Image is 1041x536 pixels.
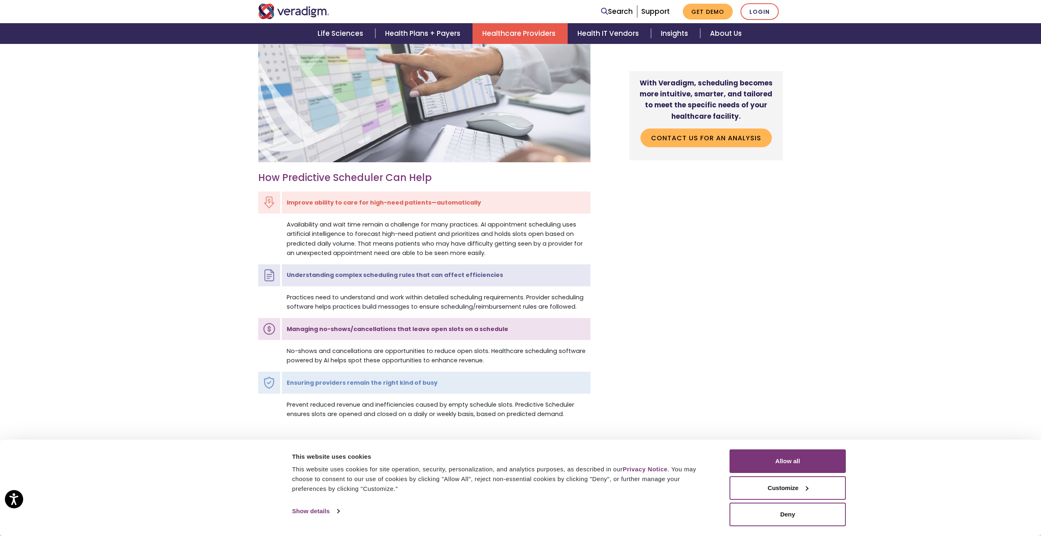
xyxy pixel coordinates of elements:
a: Show details [292,505,339,517]
a: Privacy Notice [623,466,667,473]
a: Health IT Vendors [568,23,651,44]
a: Healthcare Providers [473,23,568,44]
iframe: Drift Chat Widget [885,477,1031,526]
img: Veradigm logo [258,4,329,19]
img: icon-down-arrow-dollarsign.svg [263,196,275,209]
td: Availability and wait time remain a challenge for many practices. AI appointment scheduling uses ... [281,214,590,264]
button: Deny [730,503,846,526]
strong: Understanding complex scheduling rules that can affect efficiencies [287,271,503,279]
strong: Ensuring providers remain the right kind of busy [287,379,438,387]
a: Login [740,3,779,20]
a: Get Demo [683,4,733,20]
a: Search [601,6,633,17]
a: Life Sciences [308,23,375,44]
a: Contact us for an Analysis [640,129,772,147]
a: Health Plans + Payers [375,23,473,44]
div: This website uses cookies for site operation, security, personalization, and analytics purposes, ... [292,464,711,494]
a: About Us [700,23,751,44]
img: icon-circle-dollarsign.svg [263,323,275,335]
img: icon-note.svg [263,269,275,281]
h3: How Predictive Scheduler Can Help [258,172,590,184]
strong: With Veradigm, scheduling becomes more intuitive, smarter, and tailored to meet the specific need... [640,78,773,121]
div: This website uses cookies [292,452,711,462]
img: icon-shield-checkmark.svg [263,377,275,389]
button: Allow all [730,449,846,473]
button: Customize [730,476,846,500]
strong: Improve ability to care for high-need patients—automatically [287,198,481,207]
a: Insights [651,23,700,44]
td: Prevent reduced revenue and inefficiencies caused by empty schedule slots. Predictive Scheduler e... [281,394,590,425]
strong: Managing no-shows/cancellations that leave open slots on a schedule [287,325,508,333]
td: No-shows and cancellations are opportunities to reduce open slots. Healthcare scheduling software... [281,341,590,371]
td: Practices need to understand and work within detailed scheduling requirements. Provider schedulin... [281,287,590,317]
a: Support [641,7,670,16]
